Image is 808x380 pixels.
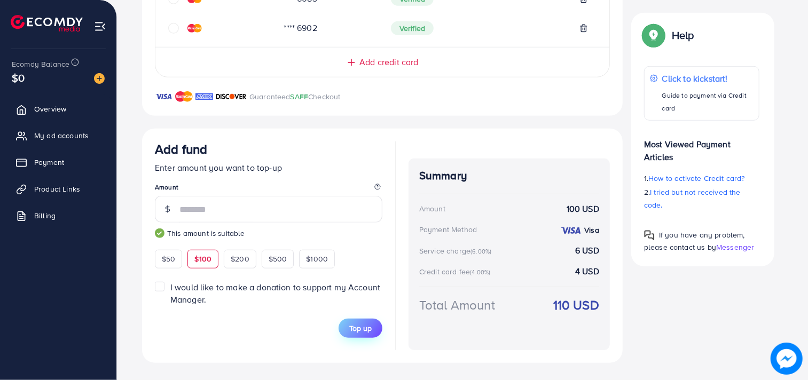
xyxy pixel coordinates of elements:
a: Product Links [8,178,108,200]
img: credit [560,226,582,235]
div: Payment Method [419,224,477,235]
span: SAFE [291,91,309,102]
div: Credit card fee [419,266,494,277]
span: My ad accounts [34,130,89,141]
span: $500 [269,254,287,264]
span: Top up [349,323,372,334]
strong: 6 USD [575,244,599,257]
img: Popup guide [644,230,655,241]
img: logo [11,15,83,31]
strong: 100 USD [567,203,599,215]
span: Ecomdy Balance [12,59,69,69]
span: Product Links [34,184,80,194]
span: Add credit card [359,56,418,68]
small: (6.00%) [470,247,491,256]
a: My ad accounts [8,125,108,146]
strong: Visa [584,225,599,235]
p: 2. [644,186,759,211]
strong: 4 USD [575,265,599,278]
img: Popup guide [644,26,663,45]
img: brand [175,90,193,103]
span: Payment [34,157,64,168]
strong: 110 USD [553,296,599,314]
img: image [771,343,803,375]
div: Total Amount [419,296,495,314]
img: image [94,73,105,84]
a: Overview [8,98,108,120]
span: Verified [391,21,434,35]
span: Billing [34,210,56,221]
h4: Summary [419,169,599,183]
p: Guaranteed Checkout [249,90,341,103]
svg: circle [168,23,179,34]
button: Top up [339,319,382,338]
img: brand [155,90,172,103]
small: This amount is suitable [155,228,382,239]
img: brand [195,90,213,103]
p: Most Viewed Payment Articles [644,129,759,163]
p: Guide to payment via Credit card [662,89,754,115]
img: brand [216,90,247,103]
a: Billing [8,205,108,226]
p: Click to kickstart! [662,72,754,85]
img: guide [155,228,164,238]
span: I tried but not received the code. [644,187,741,210]
span: Overview [34,104,66,114]
span: $0 [12,70,25,85]
img: credit [187,24,202,33]
h3: Add fund [155,141,207,157]
div: Amount [419,203,445,214]
span: How to activate Credit card? [648,173,744,184]
div: Service charge [419,246,495,256]
span: I would like to make a donation to support my Account Manager. [170,281,380,305]
legend: Amount [155,183,382,196]
span: $50 [162,254,175,264]
span: $200 [231,254,249,264]
p: Help [672,29,694,42]
a: Payment [8,152,108,173]
span: If you have any problem, please contact us by [644,229,745,252]
span: Messenger [716,242,754,252]
span: $100 [194,254,211,264]
small: (4.00%) [470,268,490,276]
span: $1000 [306,254,328,264]
p: Enter amount you want to top-up [155,161,382,174]
img: menu [94,20,106,33]
p: 1. [644,172,759,185]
